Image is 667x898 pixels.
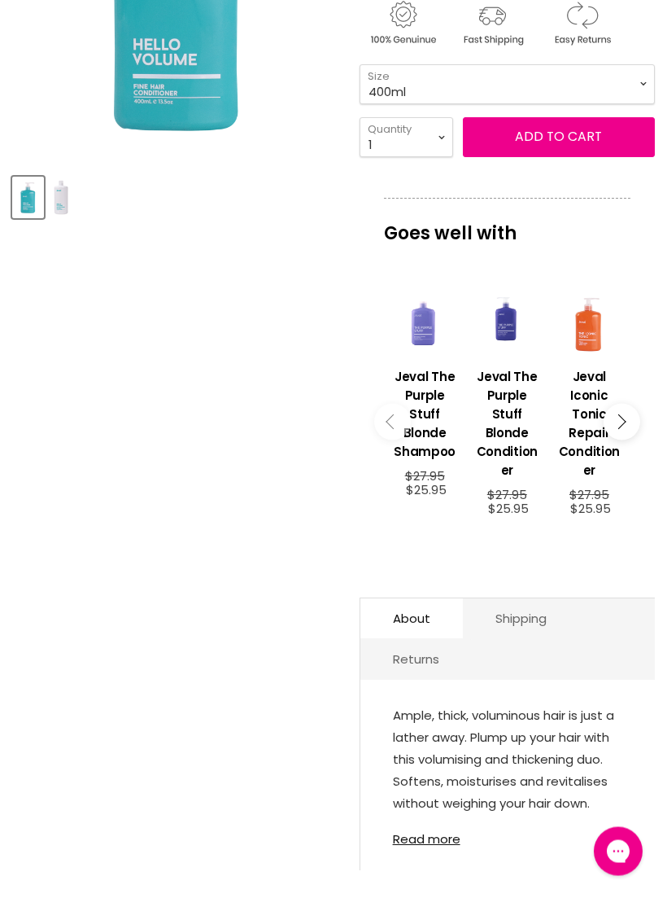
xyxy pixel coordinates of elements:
[392,356,458,470] a: View product:Jeval The Purple Stuff Blonde Shampoo
[569,487,609,504] span: $27.95
[360,640,472,680] a: Returns
[570,501,611,518] span: $25.95
[406,482,447,499] span: $25.95
[463,118,655,157] button: Add to cart
[49,177,74,219] button: Jeval Hello Volume Conditioner
[393,705,622,818] p: Ample, thick, voluminous hair is just a lather away. Plump up your hair with this volumising and ...
[10,173,346,219] div: Product thumbnails
[392,368,458,462] h3: Jeval The Purple Stuff Blonde Shampoo
[556,368,622,480] h3: Jeval Iconic Tonic Repair Conditioner
[556,356,622,488] a: View product:Jeval Iconic Tonic Repair Conditioner
[393,821,482,838] strong: WHAT IT DOES
[360,118,453,158] select: Quantity
[405,468,445,485] span: $27.95
[586,821,651,882] iframe: Gorgias live chat messenger
[487,487,527,504] span: $27.95
[474,368,540,480] h3: Jeval The Purple Stuff Blonde Conditioner
[12,177,44,219] button: Jeval Hello Volume Conditioner
[463,599,579,639] a: Shipping
[50,179,72,217] img: Jeval Hello Volume Conditioner
[488,501,529,518] span: $25.95
[515,128,602,147] span: Add to cart
[360,599,463,639] a: About
[393,823,622,847] a: Read more
[14,179,42,217] img: Jeval Hello Volume Conditioner
[384,199,630,252] p: Goes well with
[474,356,540,488] a: View product:Jeval The Purple Stuff Blonde Conditioner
